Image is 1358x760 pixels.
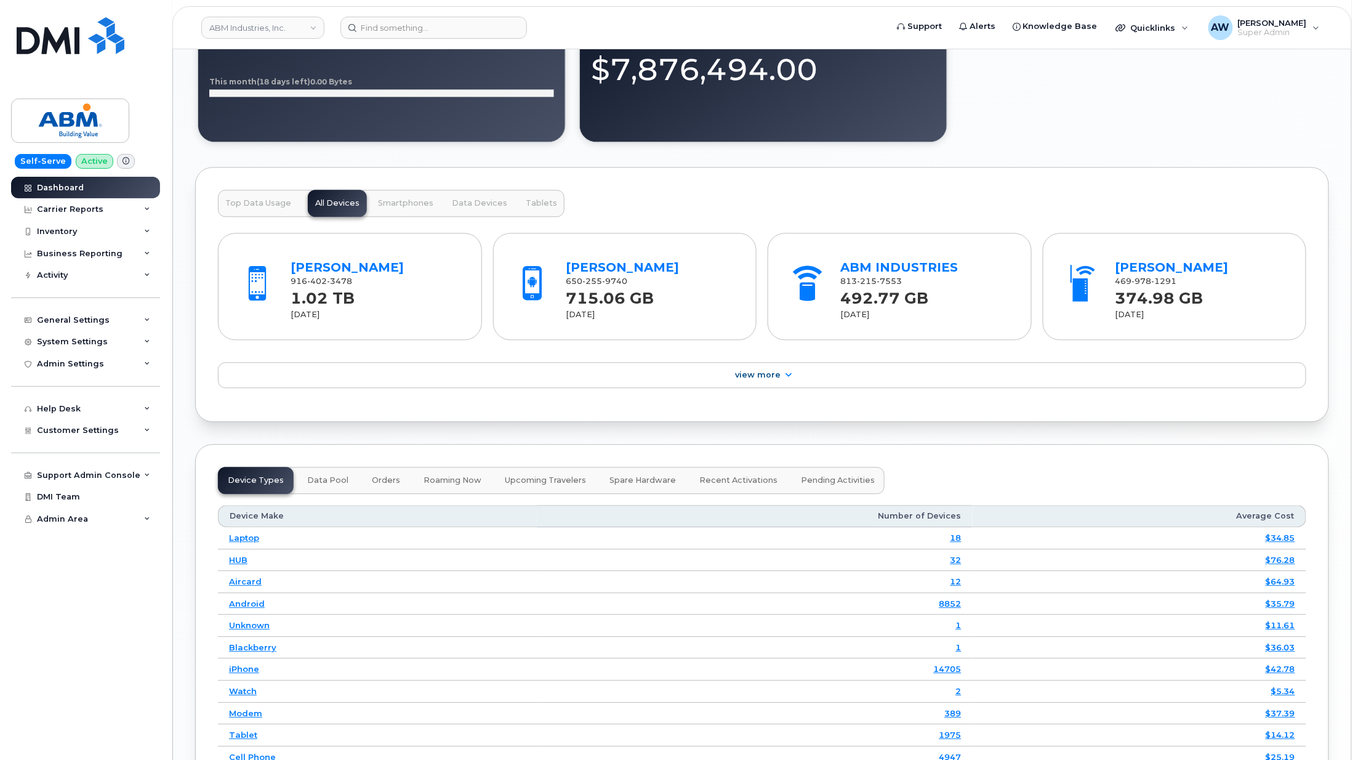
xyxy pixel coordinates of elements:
button: Tablets [518,190,564,217]
div: [DATE] [291,309,460,320]
a: Aircard [229,576,262,586]
button: Smartphones [371,190,441,217]
button: Top Data Usage [218,190,299,217]
a: $37.39 [1266,708,1295,718]
a: 1 [956,620,962,630]
tspan: 0.00 Bytes [310,77,352,86]
a: $5.34 [1271,686,1295,696]
div: [DATE] [1115,309,1284,320]
span: AW [1211,20,1230,35]
a: [PERSON_NAME] [1115,260,1229,275]
a: Laptop [229,533,259,543]
a: HUB [229,555,247,565]
a: Modem [229,708,262,718]
strong: 715.06 GB [566,282,654,307]
span: 255 [582,277,602,286]
th: Device Make [218,505,537,527]
th: Average Cost [973,505,1306,527]
a: Support [888,14,950,39]
strong: 1.02 TB [291,282,355,307]
a: 389 [945,708,962,718]
div: Alyssa Wagner [1200,15,1328,40]
span: 9740 [602,277,627,286]
div: [DATE] [841,309,1010,320]
a: 14705 [934,664,962,674]
span: 402 [308,277,327,286]
a: 12 [950,576,962,586]
span: Tablets [526,198,557,208]
span: Super Admin [1238,28,1307,38]
span: Quicklinks [1131,23,1176,33]
a: 8852 [939,599,962,608]
tspan: (18 days left) [257,77,310,86]
span: 469 [1115,277,1177,286]
a: Android [229,599,265,608]
span: 7553 [877,277,902,286]
span: 650 [566,277,627,286]
span: Orders [372,475,400,485]
a: $34.85 [1266,533,1295,543]
a: $11.61 [1266,620,1295,630]
a: $36.03 [1266,642,1295,652]
span: 215 [858,277,877,286]
div: [DATE] [566,309,734,320]
a: Alerts [950,14,1004,39]
strong: 492.77 GB [841,282,929,307]
span: Data Pool [307,475,348,485]
span: Top Data Usage [225,198,291,208]
span: 813 [841,277,902,286]
span: Pending Activities [801,475,875,485]
a: [PERSON_NAME] [291,260,404,275]
a: 1 [956,642,962,652]
a: Tablet [229,730,257,740]
a: $76.28 [1266,555,1295,565]
span: 978 [1132,277,1152,286]
span: [PERSON_NAME] [1238,18,1307,28]
span: Spare Hardware [609,475,676,485]
a: 2 [956,686,962,696]
span: Alerts [970,20,995,33]
span: Upcoming Travelers [505,475,586,485]
a: $42.78 [1266,664,1295,674]
span: View More [735,370,781,379]
button: Data Devices [444,190,515,217]
a: Knowledge Base [1004,14,1106,39]
a: $35.79 [1266,599,1295,608]
span: Smartphones [378,198,433,208]
a: ABM INDUSTRIES [841,260,958,275]
strong: 374.98 GB [1115,282,1203,307]
a: ABM Industries, Inc. [201,17,324,39]
a: 32 [950,555,962,565]
input: Find something... [340,17,527,39]
span: Recent Activations [699,475,777,485]
span: Data Devices [452,198,507,208]
span: Roaming Now [424,475,481,485]
span: 1291 [1152,277,1177,286]
a: Blackberry [229,642,276,652]
tspan: This month [209,77,257,86]
a: Unknown [229,620,270,630]
a: $64.93 [1266,576,1295,586]
a: View More [218,362,1306,388]
div: Quicklinks [1107,15,1197,40]
a: 1975 [939,730,962,740]
span: 916 [291,277,353,286]
span: Support [907,20,942,33]
a: iPhone [229,664,259,674]
th: Number of Devices [537,505,973,527]
span: Knowledge Base [1023,20,1098,33]
a: [PERSON_NAME] [566,260,679,275]
a: Watch [229,686,257,696]
a: 18 [950,533,962,543]
div: $7,876,494.00 [591,37,936,91]
a: $14.12 [1266,730,1295,740]
span: 3478 [327,277,353,286]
